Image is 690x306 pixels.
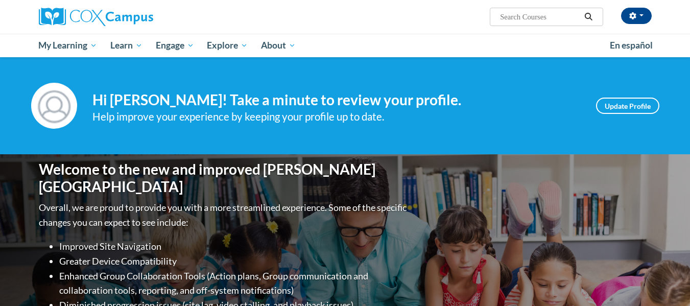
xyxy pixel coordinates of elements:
[200,34,254,57] a: Explore
[31,83,77,129] img: Profile Image
[38,39,97,52] span: My Learning
[261,39,296,52] span: About
[621,8,652,24] button: Account Settings
[104,34,149,57] a: Learn
[39,161,409,195] h1: Welcome to the new and improved [PERSON_NAME][GEOGRAPHIC_DATA]
[499,11,581,23] input: Search Courses
[59,269,409,298] li: Enhanced Group Collaboration Tools (Action plans, Group communication and collaboration tools, re...
[610,40,653,51] span: En español
[59,239,409,254] li: Improved Site Navigation
[596,98,659,114] a: Update Profile
[39,200,409,230] p: Overall, we are proud to provide you with a more streamlined experience. Some of the specific cha...
[603,35,659,56] a: En español
[207,39,248,52] span: Explore
[254,34,302,57] a: About
[39,8,233,26] a: Cox Campus
[39,8,153,26] img: Cox Campus
[92,108,581,125] div: Help improve your experience by keeping your profile up to date.
[59,254,409,269] li: Greater Device Compatibility
[32,34,104,57] a: My Learning
[92,91,581,109] h4: Hi [PERSON_NAME]! Take a minute to review your profile.
[149,34,201,57] a: Engage
[110,39,142,52] span: Learn
[581,11,596,23] button: Search
[156,39,194,52] span: Engage
[23,34,667,57] div: Main menu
